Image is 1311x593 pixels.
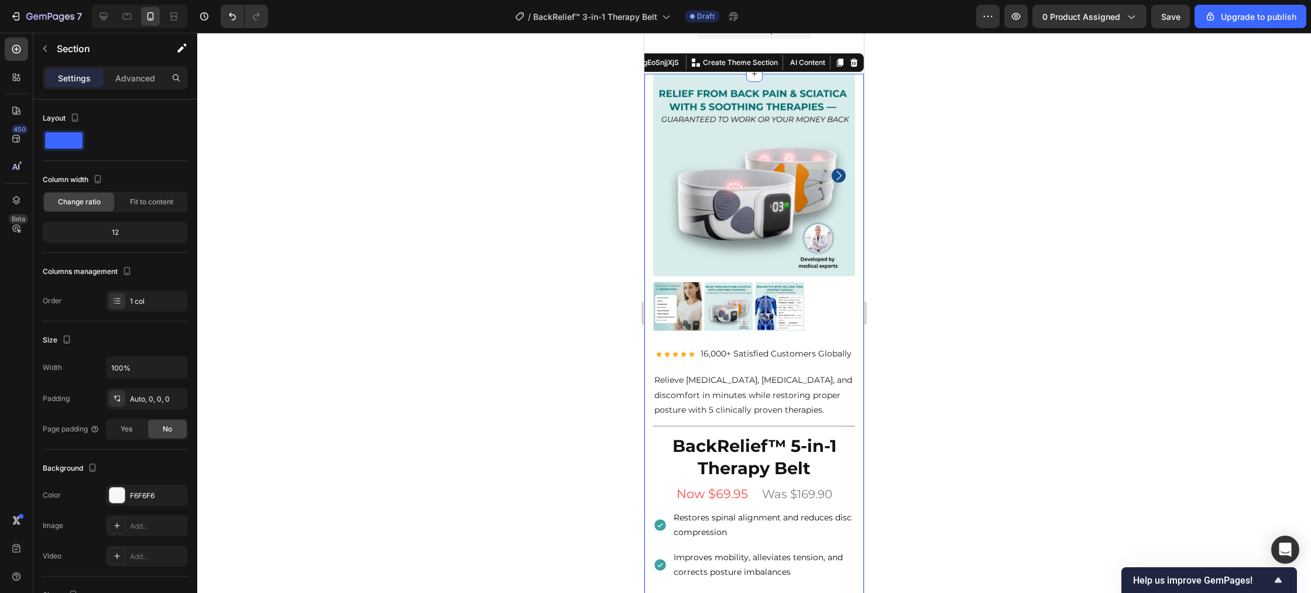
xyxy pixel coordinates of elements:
span: Save [1161,12,1180,22]
div: Size [43,333,74,348]
span: / [528,11,531,23]
div: 1 col [130,296,185,307]
div: Column width [43,172,105,188]
button: 0 product assigned [1032,5,1147,28]
button: Upgrade to publish [1195,5,1306,28]
p: Advanced [115,72,155,84]
div: Undo/Redo [221,5,268,28]
div: Beta [9,214,28,224]
div: 450 [11,125,28,134]
iframe: Design area [644,33,864,593]
div: Width [43,362,62,373]
span: Help us improve GemPages! [1133,575,1271,586]
span: Change ratio [58,197,101,207]
div: Color [43,490,61,501]
input: Auto [107,357,187,378]
div: Background [43,461,99,477]
div: Order [43,296,62,306]
span: Fit to content [130,197,173,207]
div: Add... [130,521,185,532]
div: Add... [130,551,185,562]
div: Columns management [43,264,134,280]
p: 7 [77,9,82,23]
span: A fraction of the price of one professional therapy session [29,560,198,585]
span: No [163,424,172,434]
p: Create Theme Section [59,25,133,35]
button: AI Content [141,23,183,37]
p: Settings [58,72,91,84]
button: Show survey - Help us improve GemPages! [1133,573,1285,587]
button: Save [1151,5,1190,28]
span: BackRelief™ 3-in-1 Therapy Belt [533,11,657,23]
div: Open Intercom Messenger [1271,536,1299,564]
div: Auto, 0, 0, 0 [130,394,185,405]
button: 7 [5,5,87,28]
div: Image [43,520,63,531]
p: Section [57,42,153,56]
div: Video [43,551,61,561]
div: Padding [43,393,70,404]
div: F6F6F6 [130,491,185,501]
div: Layout [43,111,82,126]
div: 12 [45,224,186,241]
span: Draft [697,11,715,22]
span: Yes [121,424,132,434]
div: Upgrade to publish [1204,11,1296,23]
span: 0 product assigned [1042,11,1120,23]
div: Page padding [43,424,99,434]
